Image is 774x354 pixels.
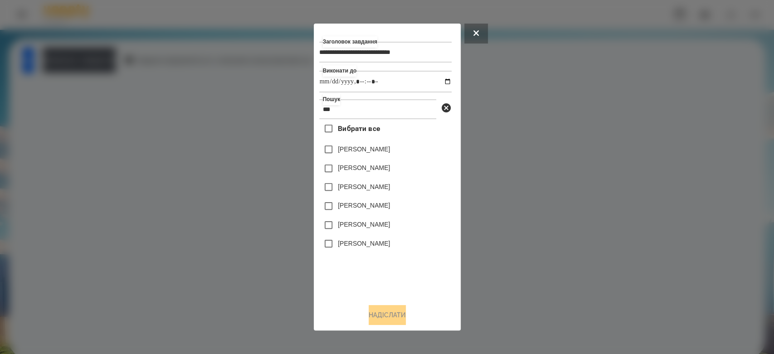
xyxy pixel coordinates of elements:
[338,123,380,134] span: Вибрати все
[338,220,390,229] label: [PERSON_NAME]
[338,145,390,154] label: [PERSON_NAME]
[323,36,377,48] label: Заголовок завдання
[338,201,390,210] label: [PERSON_NAME]
[323,94,341,105] label: Пошук
[369,305,406,325] button: Надіслати
[323,65,357,77] label: Виконати до
[338,182,390,191] label: [PERSON_NAME]
[338,163,390,172] label: [PERSON_NAME]
[338,239,390,248] label: [PERSON_NAME]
